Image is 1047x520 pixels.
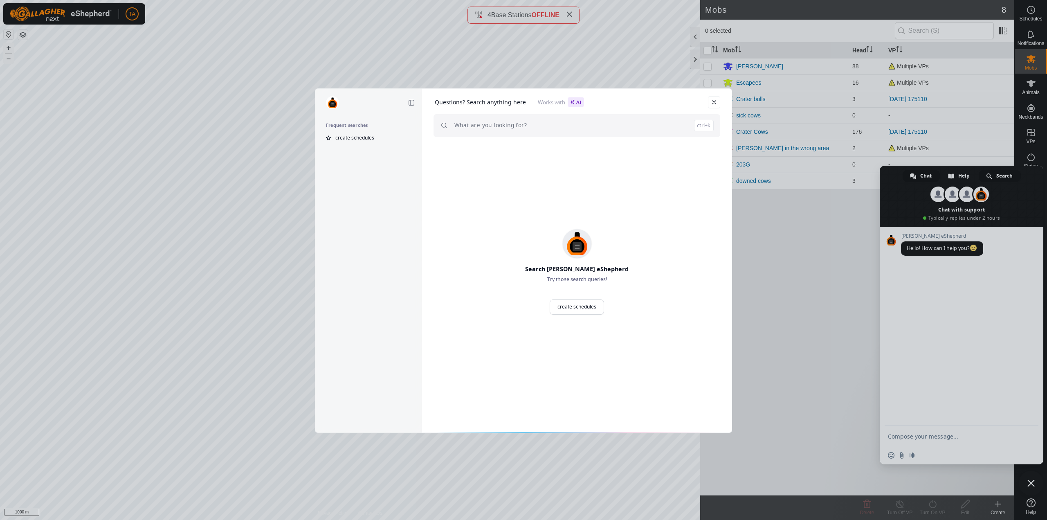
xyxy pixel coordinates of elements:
p: Try those search queries! [525,276,629,283]
h2: Frequent searches [326,122,411,128]
span: Works with [538,97,584,107]
h1: Questions? Search anything here [435,99,526,106]
input: What are you looking for? [454,114,714,137]
a: create schedules [550,299,604,315]
span: AI [568,97,584,107]
h2: Search [PERSON_NAME] eShepherd [525,265,629,273]
span: create schedules [335,134,374,141]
